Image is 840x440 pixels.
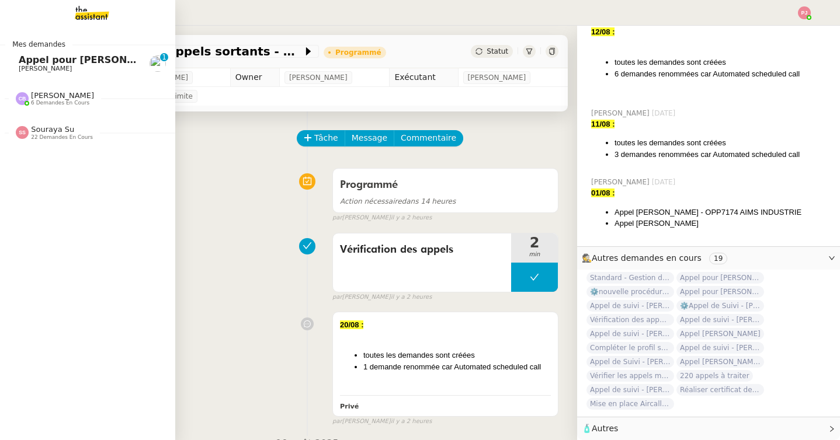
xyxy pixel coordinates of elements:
span: par [332,213,342,223]
strong: 12/08 : [591,27,615,36]
span: 🧴 [582,424,618,433]
span: Appel de suivi - [PERSON_NAME] [586,384,674,396]
li: toutes les demandes sont créées [615,137,831,149]
li: toutes les demandes sont créées [363,350,551,361]
b: Privé [340,403,359,410]
span: min [511,250,558,260]
span: [PERSON_NAME] [591,108,652,118]
span: Action nécessaire [340,197,402,205]
nz-tag: 19 [709,253,727,264]
span: Appel pour [PERSON_NAME] [19,54,166,65]
span: Vérification des appels [340,241,504,259]
span: Message [352,131,387,145]
img: svg [16,92,29,105]
span: Appel de suivi - [PERSON_NAME] [676,314,764,326]
span: [PERSON_NAME] [31,91,94,100]
span: Appel [PERSON_NAME] [676,328,764,340]
span: [PERSON_NAME] [19,65,72,72]
span: Statut [487,47,508,55]
span: Appel pour [PERSON_NAME] [676,272,764,284]
span: 2 [511,236,558,250]
span: Compléter le profil sur [DOMAIN_NAME] [586,342,674,354]
li: toutes les demandes sont créées [615,57,831,68]
span: Réaliser certificat de formation ACD [676,384,764,396]
span: Appel de suivi - [PERSON_NAME] [586,300,674,312]
span: il y a 2 heures [391,213,432,223]
div: Programmé [335,49,381,56]
span: Appel [PERSON_NAME] OPP7264 - CERFRANCE RHÔNE & LYON - FORMATION OPCO [676,356,764,368]
strong: 11/08 : [591,120,615,128]
span: ⚙️Appel de Suivi - [PERSON_NAME] - UCPA VITAM [676,300,764,312]
span: Vérification des appels sortants - juillet 2025 [586,314,674,326]
strong: 01/08 : [591,188,615,197]
span: dans 14 heures [340,197,456,205]
span: Mise en place Aircall pour Mobix [586,398,674,410]
li: 3 demandes renommées car Automated scheduled call [615,149,831,160]
nz-badge-sup: 1 [160,53,168,61]
span: Autres demandes en cours [592,253,702,263]
small: [PERSON_NAME] [332,417,432,427]
li: 6 demandes renommées car Automated scheduled call [615,68,831,80]
span: 6 demandes en cours [31,100,89,106]
li: 1 demande renommée car Automated scheduled call [363,361,551,373]
span: Appel pour [PERSON_NAME] [676,286,764,298]
span: 🕵️ [582,253,732,263]
button: Message [345,130,394,146]
img: users%2FW4OQjB9BRtYK2an7yusO0WsYLsD3%2Favatar%2F28027066-518b-424c-8476-65f2e549ac29 [150,55,166,72]
small: [PERSON_NAME] [332,213,432,223]
span: Appel de suivi - [PERSON_NAME] [676,342,764,354]
span: [PERSON_NAME] [468,72,526,83]
span: ⚙️nouvelle procédure d'onboarding [586,286,674,298]
span: [DATE] [652,177,678,187]
span: Mes demandes [5,39,72,50]
span: Standard - Gestion des appels entrants - août 2025 [586,272,674,284]
span: Souraya Su [31,125,74,134]
small: [PERSON_NAME] [332,292,432,302]
button: Commentaire [394,130,463,146]
span: 22 demandes en cours [31,134,93,141]
span: Appel de suivi - [PERSON_NAME] [586,328,674,340]
span: Vérifier les appels manqués [586,370,674,382]
span: 220 appels à traiter [676,370,753,382]
span: [PERSON_NAME] [591,177,652,187]
span: il y a 2 heures [391,417,432,427]
span: Commentaire [401,131,456,145]
td: Owner [230,68,279,87]
div: 🧴Autres [577,417,840,440]
li: Appel [PERSON_NAME] [615,218,831,229]
span: Tâche [314,131,338,145]
span: Autres [592,424,618,433]
td: Exécutant [390,68,458,87]
span: par [332,417,342,427]
span: [PERSON_NAME] [289,72,348,83]
p: 1 [162,53,166,64]
img: svg [798,6,811,19]
li: Appel [PERSON_NAME] - OPP7174 AIMS INDUSTRIE [615,207,831,218]
span: Vérification des appels sortants - août 2025 [61,46,303,57]
span: Appel de Suivi - [PERSON_NAME] - BS Protection [586,356,674,368]
span: [DATE] [652,108,678,118]
span: il y a 2 heures [391,292,432,302]
span: Programmé [340,180,398,190]
span: par [332,292,342,302]
img: svg [16,126,29,139]
div: 🕵️Autres demandes en cours 19 [577,247,840,270]
button: Tâche [297,130,345,146]
strong: 20/08 : [340,320,363,329]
